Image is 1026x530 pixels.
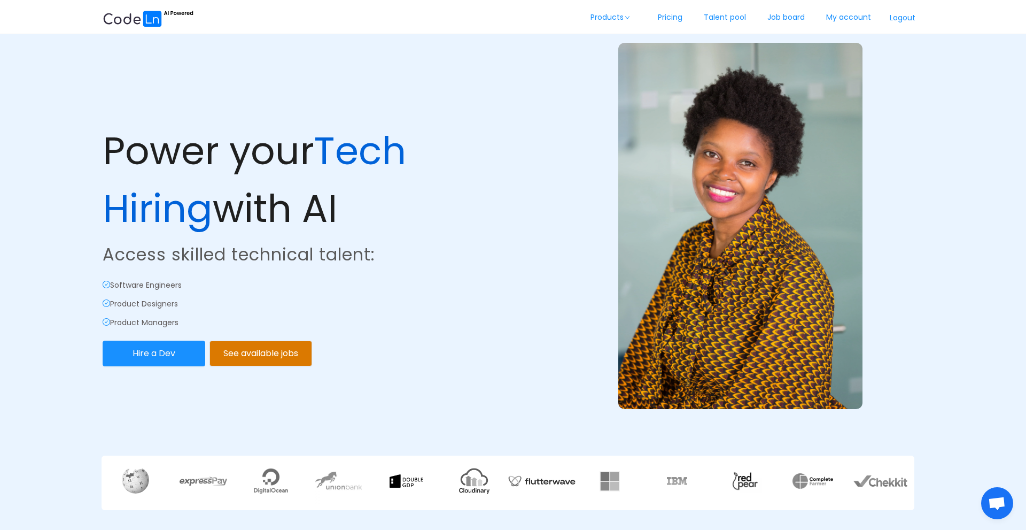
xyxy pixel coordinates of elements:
p: Product Designers [103,298,511,310]
img: cloud.8900efb9.webp [457,464,491,498]
button: Logout [882,10,923,27]
i: icon: check-circle [103,281,110,288]
img: chekkit.0bccf985.webp [853,475,907,486]
p: Power your with AI [103,122,511,237]
div: Open chat [981,487,1013,519]
img: 3JiQAAAAAABZABt8ruoJIq32+N62SQO0hFKGtpKBtqUKlH8dAofS56CJ7FppICrj1pHkAOPKAAA= [728,470,762,493]
i: icon: down [624,15,631,20]
p: Software Engineers [103,280,511,291]
button: Hire a Dev [103,341,205,366]
img: ai.87e98a1d.svg [103,9,193,27]
img: gdp.f5de0a9d.webp [390,474,423,488]
img: ibm.f019ecc1.webp [667,477,687,485]
p: Access skilled technical talent: [103,242,511,267]
span: Tech Hiring [103,124,406,235]
img: digitalocean.9711bae0.webp [254,464,287,498]
i: icon: check-circle [103,299,110,307]
img: example [618,43,862,409]
img: xNYAAAAAA= [792,473,833,489]
img: union.a1ab9f8d.webp [315,457,362,505]
button: See available jobs [209,341,312,366]
img: flutter.513ce320.webp [508,462,576,500]
p: Product Managers [103,317,511,328]
img: fq4AAAAAAAAAAA= [600,471,620,491]
img: wikipedia.924a3bd0.webp [122,468,149,493]
img: express.25241924.webp [180,477,227,486]
i: icon: check-circle [103,318,110,326]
